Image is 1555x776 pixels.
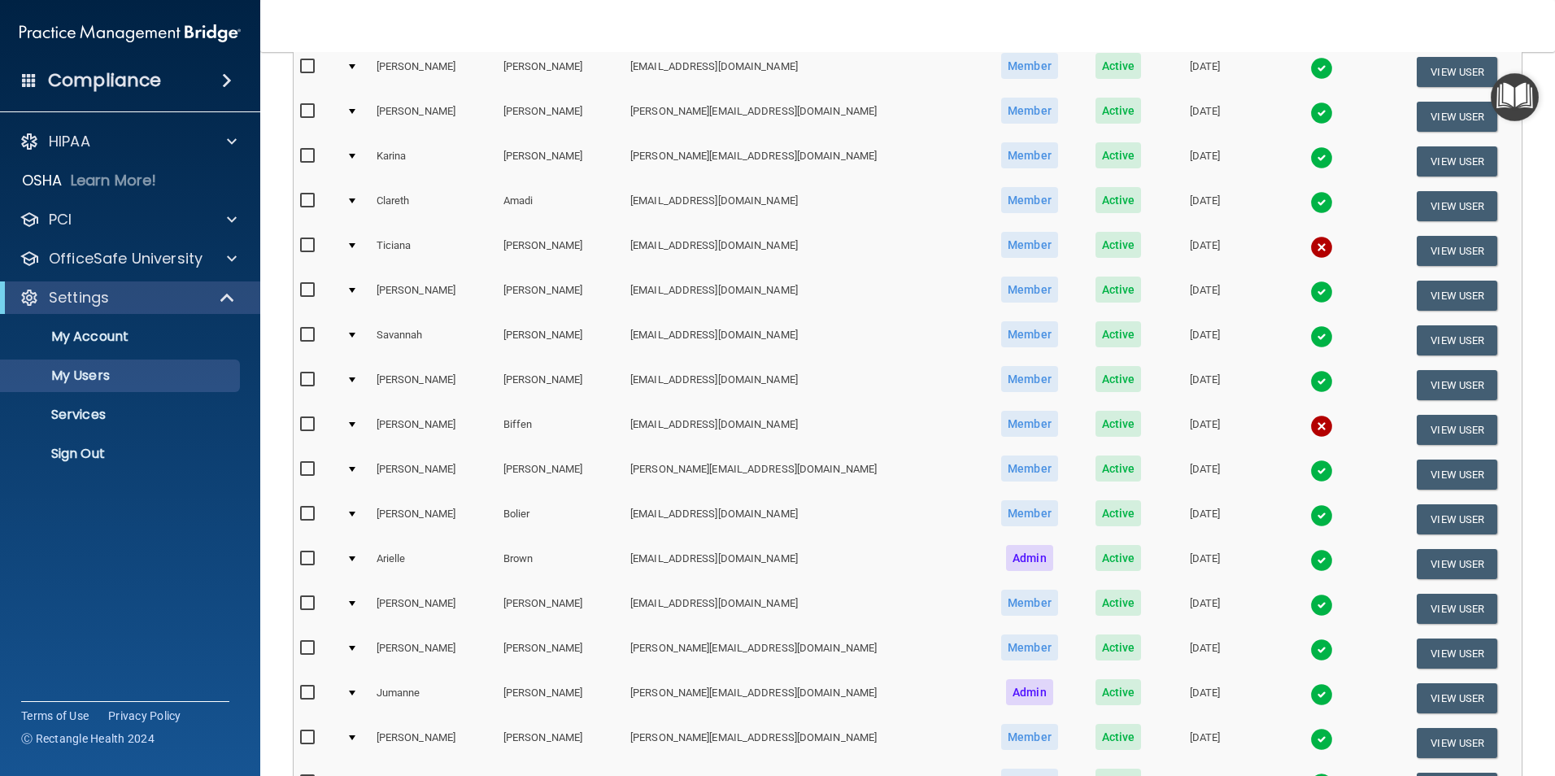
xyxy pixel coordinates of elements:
td: [DATE] [1159,586,1251,631]
img: tick.e7d51cea.svg [1310,683,1333,706]
p: HIPAA [49,132,90,151]
button: View User [1417,594,1497,624]
td: [DATE] [1159,631,1251,676]
td: [PERSON_NAME] [497,139,624,184]
span: Member [1001,634,1058,660]
button: View User [1417,370,1497,400]
td: [DATE] [1159,139,1251,184]
button: View User [1417,191,1497,221]
span: Active [1095,98,1142,124]
td: [PERSON_NAME] [497,676,624,721]
td: [EMAIL_ADDRESS][DOMAIN_NAME] [624,363,982,408]
td: [PERSON_NAME] [370,631,497,676]
td: [PERSON_NAME] [370,586,497,631]
span: Member [1001,277,1058,303]
td: Jumanne [370,676,497,721]
span: Member [1001,187,1058,213]
a: PCI [20,210,237,229]
button: View User [1417,325,1497,355]
span: Active [1095,187,1142,213]
span: Active [1095,500,1142,526]
td: [PERSON_NAME] [370,452,497,497]
td: [PERSON_NAME] [497,273,624,318]
td: [DATE] [1159,408,1251,452]
a: OfficeSafe University [20,249,237,268]
td: [PERSON_NAME][EMAIL_ADDRESS][DOMAIN_NAME] [624,676,982,721]
td: [PERSON_NAME][EMAIL_ADDRESS][DOMAIN_NAME] [624,139,982,184]
button: View User [1417,683,1497,713]
span: Active [1095,232,1142,258]
span: Member [1001,500,1058,526]
td: [PERSON_NAME] [497,631,624,676]
span: Member [1001,98,1058,124]
span: Active [1095,724,1142,750]
td: [PERSON_NAME] [497,50,624,94]
td: [EMAIL_ADDRESS][DOMAIN_NAME] [624,318,982,363]
td: [PERSON_NAME][EMAIL_ADDRESS][DOMAIN_NAME] [624,94,982,139]
a: Settings [20,288,236,307]
img: tick.e7d51cea.svg [1310,57,1333,80]
a: Privacy Policy [108,708,181,724]
td: [PERSON_NAME] [370,497,497,542]
button: View User [1417,504,1497,534]
span: Active [1095,277,1142,303]
td: [EMAIL_ADDRESS][DOMAIN_NAME] [624,50,982,94]
td: [EMAIL_ADDRESS][DOMAIN_NAME] [624,497,982,542]
a: Terms of Use [21,708,89,724]
span: Member [1001,411,1058,437]
span: Member [1001,456,1058,482]
td: [EMAIL_ADDRESS][DOMAIN_NAME] [624,229,982,273]
span: Active [1095,679,1142,705]
td: [EMAIL_ADDRESS][DOMAIN_NAME] [624,184,982,229]
td: Amadi [497,184,624,229]
td: [PERSON_NAME][EMAIL_ADDRESS][DOMAIN_NAME] [624,452,982,497]
span: Active [1095,456,1142,482]
td: [PERSON_NAME] [497,363,624,408]
img: tick.e7d51cea.svg [1310,460,1333,482]
span: Ⓒ Rectangle Health 2024 [21,730,155,747]
span: Active [1095,634,1142,660]
img: cross.ca9f0e7f.svg [1310,415,1333,438]
p: Sign Out [11,446,233,462]
img: cross.ca9f0e7f.svg [1310,236,1333,259]
p: Services [11,407,233,423]
button: View User [1417,639,1497,669]
button: View User [1417,549,1497,579]
p: My Users [11,368,233,384]
td: [PERSON_NAME] [370,363,497,408]
td: [DATE] [1159,50,1251,94]
td: [DATE] [1159,273,1251,318]
td: Arielle [370,542,497,586]
td: [PERSON_NAME] [497,721,624,765]
a: HIPAA [20,132,237,151]
p: OfficeSafe University [49,249,203,268]
button: View User [1417,415,1497,445]
img: tick.e7d51cea.svg [1310,281,1333,303]
td: Bolier [497,497,624,542]
td: [PERSON_NAME] [497,229,624,273]
h4: Compliance [48,69,161,92]
td: [DATE] [1159,318,1251,363]
td: [DATE] [1159,452,1251,497]
td: [DATE] [1159,229,1251,273]
p: PCI [49,210,72,229]
td: [PERSON_NAME][EMAIL_ADDRESS][DOMAIN_NAME] [624,721,982,765]
td: [PERSON_NAME] [370,94,497,139]
button: View User [1417,281,1497,311]
span: Member [1001,321,1058,347]
span: Active [1095,411,1142,437]
td: [PERSON_NAME] [370,273,497,318]
span: Member [1001,590,1058,616]
td: [EMAIL_ADDRESS][DOMAIN_NAME] [624,542,982,586]
span: Admin [1006,679,1053,705]
span: Admin [1006,545,1053,571]
img: tick.e7d51cea.svg [1310,728,1333,751]
td: [PERSON_NAME] [370,408,497,452]
td: [PERSON_NAME] [497,452,624,497]
p: Learn More! [71,171,157,190]
img: tick.e7d51cea.svg [1310,191,1333,214]
span: Active [1095,590,1142,616]
td: [DATE] [1159,676,1251,721]
td: [DATE] [1159,94,1251,139]
span: Member [1001,366,1058,392]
